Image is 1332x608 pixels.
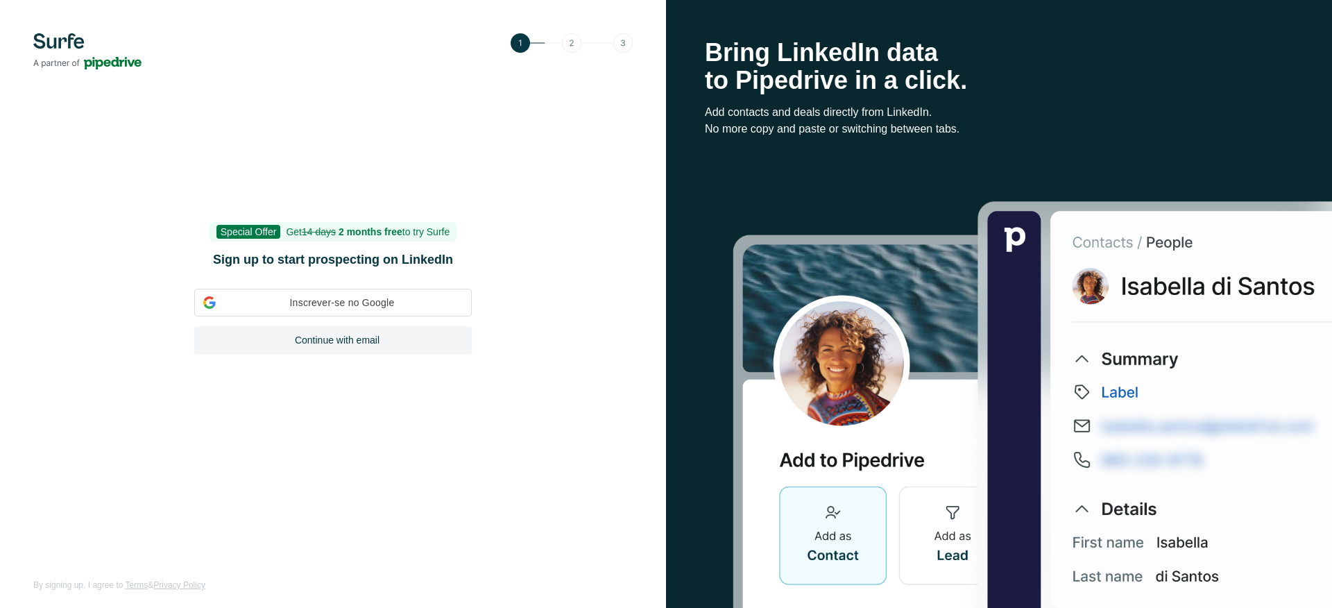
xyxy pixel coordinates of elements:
[295,333,379,347] span: Continue with email
[339,226,402,237] b: 2 months free
[286,226,450,237] span: Get to try Surfe
[705,39,1293,94] h1: Bring LinkedIn data to Pipedrive in a click.
[705,104,1293,121] p: Add contacts and deals directly from LinkedIn.
[194,250,472,269] h1: Sign up to start prospecting on LinkedIn
[33,580,123,590] span: By signing up, I agree to
[511,33,633,53] img: Step 1
[194,289,472,316] div: Inscrever-se no Google
[126,580,148,590] a: Terms
[153,580,205,590] a: Privacy Policy
[733,200,1332,608] img: Surfe Stock Photo - Selling good vibes
[302,226,336,237] s: 14 days
[148,580,153,590] span: &
[221,296,463,310] span: Inscrever-se no Google
[216,225,281,239] span: Special Offer
[33,33,142,69] img: Surfe's logo
[705,121,1293,137] p: No more copy and paste or switching between tabs.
